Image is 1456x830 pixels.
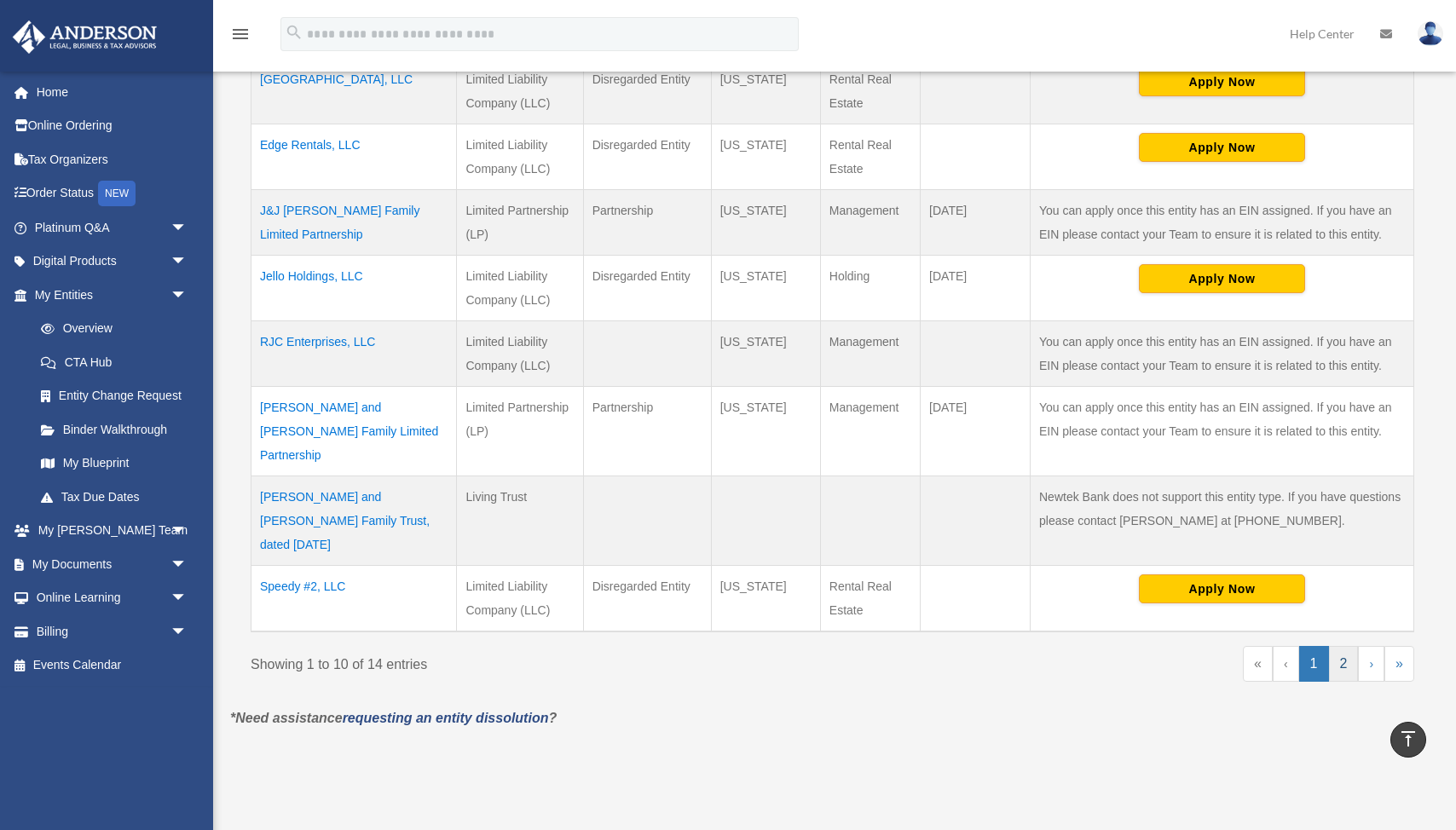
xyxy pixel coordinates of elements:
[583,124,711,190] td: Disregarded Entity
[12,109,213,143] a: Online Ordering
[711,190,820,256] td: [US_STATE]
[98,181,136,206] div: NEW
[711,321,820,387] td: [US_STATE]
[1398,729,1418,749] i: vertical_align_top
[457,321,583,387] td: Limited Liability Company (LLC)
[251,190,457,256] td: J&J [PERSON_NAME] Family Limited Partnership
[12,245,213,279] a: Digital Productsarrow_drop_down
[711,59,820,124] td: [US_STATE]
[170,514,205,549] span: arrow_drop_down
[230,24,251,44] i: menu
[1358,646,1384,682] a: Next
[1139,264,1305,293] button: Apply Now
[1299,646,1329,682] a: 1
[1273,646,1299,682] a: Previous
[12,142,213,176] a: Tax Organizers
[251,646,820,677] div: Showing 1 to 10 of 14 entries
[457,190,583,256] td: Limited Partnership (LP)
[24,447,205,481] a: My Blueprint
[251,124,457,190] td: Edge Rentals, LLC
[711,124,820,190] td: [US_STATE]
[24,379,205,413] a: Entity Change Request
[820,59,920,124] td: Rental Real Estate
[24,312,196,346] a: Overview
[1031,476,1414,566] td: Newtek Bank does not support this entity type. If you have questions please contact [PERSON_NAME]...
[170,614,205,649] span: arrow_drop_down
[170,547,205,582] span: arrow_drop_down
[170,581,205,616] span: arrow_drop_down
[583,566,711,632] td: Disregarded Entity
[251,321,457,387] td: RJC Enterprises, LLC
[12,614,213,648] a: Billingarrow_drop_down
[12,278,205,312] a: My Entitiesarrow_drop_down
[251,476,457,566] td: [PERSON_NAME] and [PERSON_NAME] Family Trust, dated [DATE]
[457,387,583,476] td: Limited Partnership (LP)
[24,345,205,379] a: CTA Hub
[12,176,213,211] a: Order StatusNEW
[251,59,457,124] td: [GEOGRAPHIC_DATA], LLC
[12,648,213,683] a: Events Calendar
[1031,387,1414,476] td: You can apply once this entity has an EIN assigned. If you have an EIN please contact your Team t...
[583,387,711,476] td: Partnership
[24,480,205,514] a: Tax Due Dates
[820,256,920,321] td: Holding
[583,59,711,124] td: Disregarded Entity
[711,566,820,632] td: [US_STATE]
[921,387,1031,476] td: [DATE]
[12,514,213,548] a: My [PERSON_NAME] Teamarrow_drop_down
[251,256,457,321] td: Jello Holdings, LLC
[820,190,920,256] td: Management
[921,190,1031,256] td: [DATE]
[170,210,205,245] span: arrow_drop_down
[251,566,457,632] td: Speedy #2, LLC
[1139,133,1305,162] button: Apply Now
[457,256,583,321] td: Limited Liability Company (LLC)
[12,75,213,109] a: Home
[12,547,213,581] a: My Documentsarrow_drop_down
[24,412,205,447] a: Binder Walkthrough
[820,387,920,476] td: Management
[820,566,920,632] td: Rental Real Estate
[1390,722,1426,758] a: vertical_align_top
[457,566,583,632] td: Limited Liability Company (LLC)
[711,256,820,321] td: [US_STATE]
[285,23,303,42] i: search
[12,210,213,245] a: Platinum Q&Aarrow_drop_down
[1139,67,1305,96] button: Apply Now
[343,711,549,725] a: requesting an entity dissolution
[583,256,711,321] td: Disregarded Entity
[457,59,583,124] td: Limited Liability Company (LLC)
[170,245,205,280] span: arrow_drop_down
[1031,321,1414,387] td: You can apply once this entity has an EIN assigned. If you have an EIN please contact your Team t...
[1384,646,1414,682] a: Last
[1243,646,1273,682] a: First
[583,190,711,256] td: Partnership
[711,387,820,476] td: [US_STATE]
[457,476,583,566] td: Living Trust
[230,711,557,725] em: *Need assistance ?
[1031,190,1414,256] td: You can apply once this entity has an EIN assigned. If you have an EIN please contact your Team t...
[12,581,213,615] a: Online Learningarrow_drop_down
[820,321,920,387] td: Management
[170,278,205,313] span: arrow_drop_down
[8,20,162,54] img: Anderson Advisors Platinum Portal
[820,124,920,190] td: Rental Real Estate
[1329,646,1359,682] a: 2
[921,256,1031,321] td: [DATE]
[457,124,583,190] td: Limited Liability Company (LLC)
[1418,21,1443,46] img: User Pic
[251,387,457,476] td: [PERSON_NAME] and [PERSON_NAME] Family Limited Partnership
[230,30,251,44] a: menu
[1139,574,1305,603] button: Apply Now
